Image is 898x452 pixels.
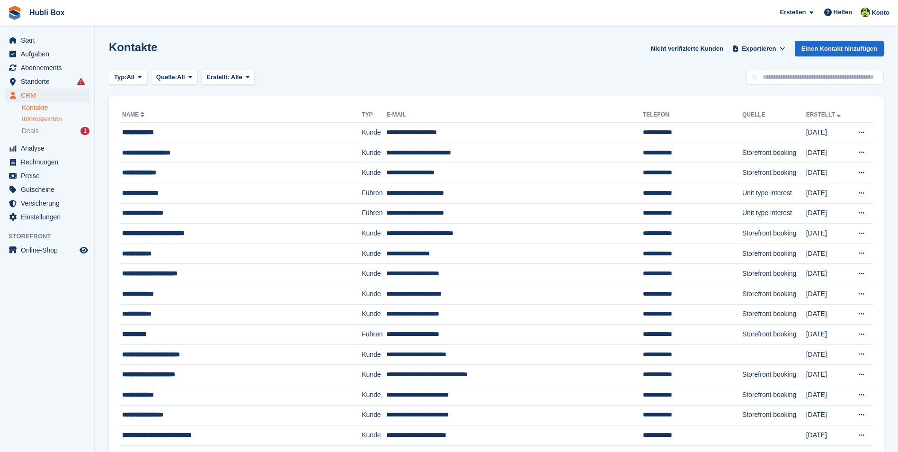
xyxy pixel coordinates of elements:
a: menu [5,89,89,102]
span: All [177,72,185,82]
a: menu [5,47,89,61]
th: Quelle [742,108,806,123]
a: Einen Kontakt hinzufügen [795,41,884,56]
td: Storefront booking [742,244,806,264]
td: Storefront booking [742,405,806,425]
button: Erstellt: Alle [201,70,255,85]
span: Erstellen [780,8,806,17]
td: Führen [362,325,386,345]
img: Luca Space4you [861,8,870,17]
span: Quelle: [156,72,177,82]
button: Typ: All [109,70,147,85]
td: Kunde [362,385,386,405]
span: Gutscheine [21,183,78,196]
td: Storefront booking [742,224,806,244]
td: Storefront booking [742,163,806,183]
td: [DATE] [806,163,849,183]
span: Erstellt: [206,73,229,81]
td: [DATE] [806,123,849,143]
td: Kunde [362,244,386,264]
a: Vorschau-Shop [78,244,89,256]
td: [DATE] [806,425,849,446]
td: Kunde [362,163,386,183]
td: Kunde [362,143,386,163]
button: Exportieren [731,41,787,56]
a: Hubli Box [26,5,69,20]
a: Kontakte [22,103,89,112]
td: [DATE] [806,405,849,425]
a: menu [5,169,89,182]
span: Helfen [834,8,853,17]
a: menu [5,75,89,88]
td: Kunde [362,365,386,385]
td: Storefront booking [742,284,806,304]
td: Storefront booking [742,385,806,405]
span: Analyse [21,142,78,155]
a: menu [5,183,89,196]
a: Erstellt [806,111,843,118]
td: Storefront booking [742,304,806,325]
td: [DATE] [806,244,849,264]
span: Einstellungen [21,210,78,224]
td: Kunde [362,224,386,244]
td: [DATE] [806,304,849,325]
td: Unit type interest [742,183,806,203]
th: Telefon [643,108,742,123]
td: [DATE] [806,284,849,304]
h1: Kontakte [109,41,158,54]
span: Konto [871,8,889,18]
span: Exportieren [742,44,776,54]
span: Preise [21,169,78,182]
span: Versicherung [21,197,78,210]
td: [DATE] [806,224,849,244]
img: stora-icon-8386f47178a22dfd0bd8f6a31ec36ba5ce8667c1dd55bd0f319d3a0aa187defe.svg [8,6,22,20]
td: Kunde [362,264,386,284]
span: Rechnungen [21,155,78,169]
span: Start [21,34,78,47]
a: Speisekarte [5,244,89,257]
span: Deals [22,127,39,136]
th: E-Mail [386,108,642,123]
span: Abonnements [21,61,78,74]
td: Führen [362,183,386,203]
span: Typ: [114,72,126,82]
a: Name [122,111,146,118]
button: Quelle: All [151,70,197,85]
td: Unit type interest [742,203,806,224]
span: CRM [21,89,78,102]
span: Online-Shop [21,244,78,257]
span: Storefront [9,232,94,241]
i: Es sind Fehler bei der Synchronisierung von Smart-Einträgen aufgetreten [77,78,85,85]
div: 1 [80,127,89,135]
a: menu [5,197,89,210]
td: Kunde [362,123,386,143]
span: Standorte [21,75,78,88]
td: Kunde [362,425,386,446]
td: [DATE] [806,385,849,405]
td: [DATE] [806,344,849,365]
a: menu [5,155,89,169]
a: menu [5,210,89,224]
td: Kunde [362,405,386,425]
td: Kunde [362,304,386,325]
a: menu [5,34,89,47]
span: All [126,72,134,82]
td: [DATE] [806,365,849,385]
td: Storefront booking [742,325,806,345]
td: [DATE] [806,183,849,203]
a: Deals 1 [22,126,89,136]
td: [DATE] [806,264,849,284]
td: Führen [362,203,386,224]
td: Storefront booking [742,365,806,385]
td: Storefront booking [742,264,806,284]
td: [DATE] [806,203,849,224]
a: menu [5,142,89,155]
span: Aufgaben [21,47,78,61]
td: [DATE] [806,143,849,163]
span: Alle [231,73,242,81]
a: menu [5,61,89,74]
th: Typ [362,108,386,123]
td: Storefront booking [742,143,806,163]
td: Kunde [362,284,386,304]
span: Interessenten [22,115,62,124]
